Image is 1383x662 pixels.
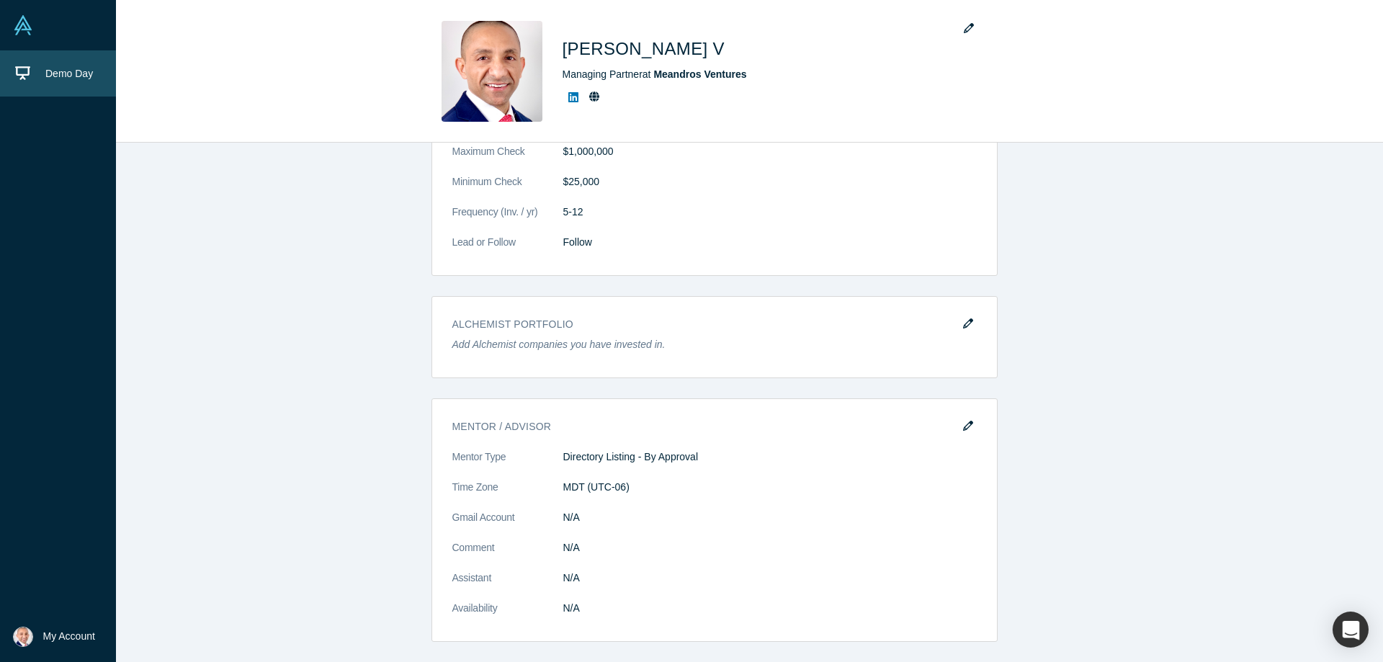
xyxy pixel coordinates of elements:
dt: Comment [452,540,563,571]
dd: MDT (UTC-06) [563,480,977,495]
dt: Time Zone [452,480,563,510]
dd: N/A [563,510,977,525]
span: Demo Day [45,68,93,79]
dd: 5-12 [563,205,977,220]
img: Haas V's Profile Image [442,21,542,122]
dt: Assistant [452,571,563,601]
dt: Minimum Check [452,174,563,205]
span: Managing Partner at [563,68,747,80]
dd: $1,000,000 [563,144,977,159]
dt: Availability [452,601,563,631]
span: My Account [43,629,95,644]
dt: Gmail Account [452,510,563,540]
dt: Mentor Type [452,449,563,480]
h3: Mentor / Advisor [452,419,957,434]
dt: Frequency (Inv. / yr) [452,205,563,235]
a: Meandros Ventures [653,68,746,80]
img: Haas V's Account [13,627,33,647]
h3: Alchemist Portfolio [452,317,957,332]
h1: [PERSON_NAME] V [563,36,725,62]
dd: N/A [563,601,977,616]
dt: Lead or Follow [452,235,563,265]
dt: Maximum Check [452,144,563,174]
p: Add Alchemist companies you have invested in. [452,337,977,352]
dd: $25,000 [563,174,977,189]
button: My Account [13,627,95,647]
dd: N/A [563,540,977,555]
dd: N/A [563,571,977,586]
dd: Directory Listing - By Approval [563,449,977,465]
img: Alchemist Vault Logo [13,15,33,35]
dd: Follow [563,235,977,250]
